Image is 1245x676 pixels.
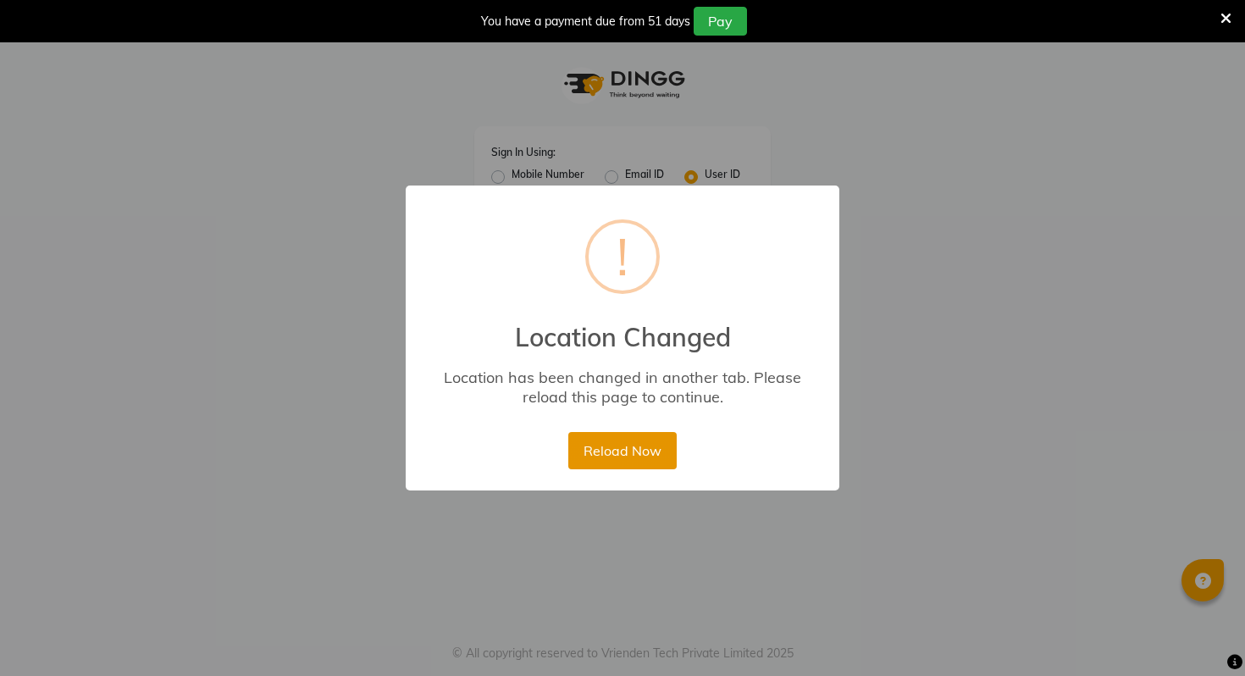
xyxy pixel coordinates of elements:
[481,13,690,30] div: You have a payment due from 51 days
[568,432,676,469] button: Reload Now
[430,368,815,407] div: Location has been changed in another tab. Please reload this page to continue.
[617,223,628,291] div: !
[406,302,839,352] h2: Location Changed
[694,7,747,36] button: Pay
